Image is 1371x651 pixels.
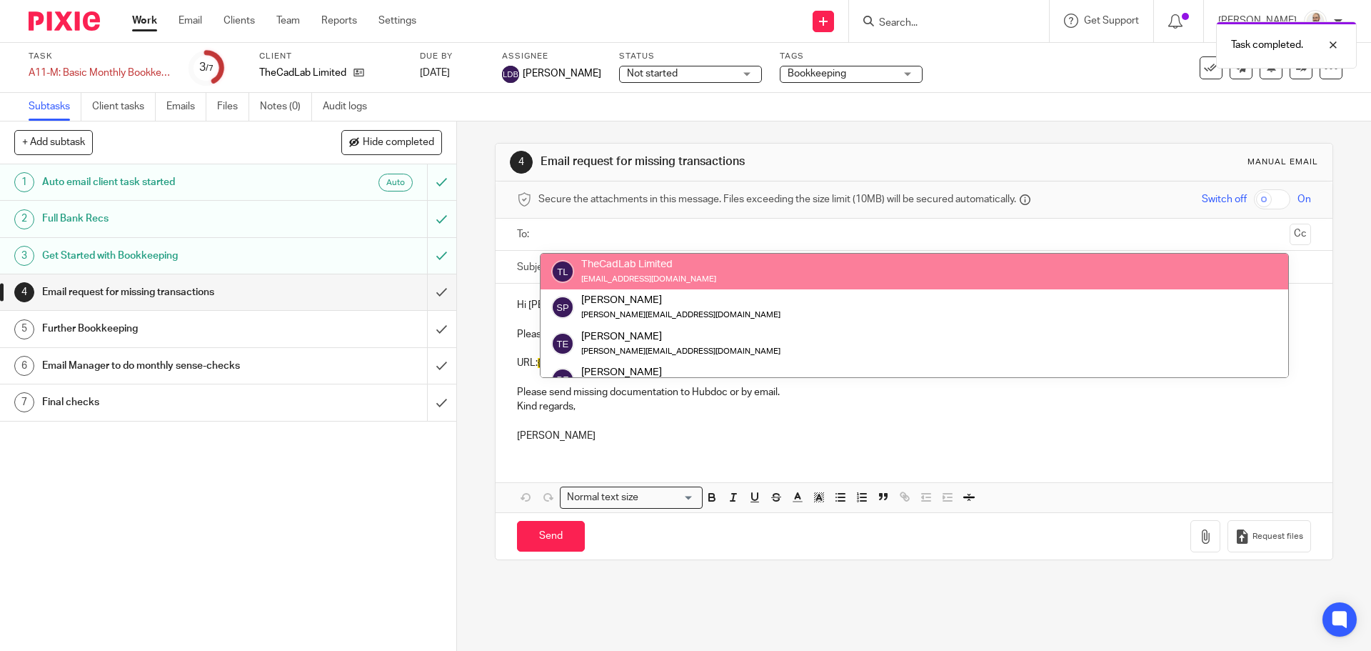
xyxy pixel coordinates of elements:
a: Reports [321,14,357,28]
div: [PERSON_NAME] [581,293,780,307]
div: [PERSON_NAME] [581,329,780,343]
small: [PERSON_NAME][EMAIL_ADDRESS][DOMAIN_NAME] [581,347,780,355]
img: svg%3E [551,368,574,391]
h1: Email request for missing transactions [42,282,289,303]
span: Switch off [1202,192,1247,207]
label: Assignee [502,51,601,62]
label: To: [517,227,533,242]
h1: Final checks [42,392,289,413]
p: Kind regards, [517,399,1310,414]
img: svg%3E [551,296,574,319]
div: TheCadLab Limited [581,257,716,272]
p: TheCadLab Limited [259,66,346,80]
img: svg%3E [551,332,574,355]
p: Task completed. [1231,38,1303,52]
span: Hide completed [363,137,434,149]
img: svg%3E [502,66,519,83]
a: Client tasks [92,93,156,121]
div: Manual email [1247,156,1318,168]
div: Search for option [560,487,703,509]
label: Status [619,51,762,62]
div: 7 [14,392,34,412]
div: 4 [510,151,533,174]
h1: Full Bank Recs [42,208,289,229]
label: Due by [420,51,484,62]
a: Email [179,14,202,28]
input: Send [517,521,585,552]
span: Bookkeeping [788,69,846,79]
img: svg%3E [551,260,574,283]
a: Work [132,14,157,28]
div: [PERSON_NAME] [581,365,780,379]
button: Cc [1290,224,1311,245]
p: URL: [517,356,1310,370]
span: {Enter Google Spreadsheet URL here} [538,358,705,368]
span: Secure the attachments in this message. Files exceeding the size limit (10MB) will be secured aut... [538,192,1016,207]
div: Auto [378,174,413,192]
h1: Further Bookkeeping [42,318,289,339]
a: Audit logs [323,93,378,121]
label: Subject: [517,260,554,274]
button: Request files [1227,520,1310,552]
h1: Email Manager to do monthly sense-checks [42,355,289,377]
div: 2 [14,209,34,229]
span: Request files [1252,531,1303,542]
button: Hide completed [341,130,442,154]
label: Task [29,51,171,62]
div: 3 [14,246,34,266]
label: Client [259,51,402,62]
a: Emails [166,93,206,121]
a: Settings [378,14,416,28]
span: On [1297,192,1311,207]
div: 6 [14,356,34,376]
span: [PERSON_NAME] [523,66,601,81]
span: Normal text size [563,490,641,505]
a: Notes (0) [260,93,312,121]
div: A11-M: Basic Monthly Bookkeeping [29,66,171,80]
img: Mark%20LI%20profiler.png [1304,10,1327,33]
p: [PERSON_NAME] [517,414,1310,443]
p: Please follow the URL to our Reconciliation Report, which details missing documentation that we r... [517,312,1310,342]
h1: Auto email client task started [42,172,289,193]
p: Hi [PERSON_NAME] [517,298,1310,312]
span: Not started [627,69,678,79]
small: /7 [206,64,214,72]
div: 3 [199,59,214,76]
h1: Email request for missing transactions [541,154,945,169]
p: Please send missing documentation to Hubdoc or by email. [517,385,1310,399]
small: [EMAIL_ADDRESS][DOMAIN_NAME] [581,275,716,283]
a: Team [276,14,300,28]
img: Pixie [29,11,100,31]
button: + Add subtask [14,130,93,154]
a: Files [217,93,249,121]
span: [DATE] [420,68,450,78]
a: Subtasks [29,93,81,121]
a: Clients [224,14,255,28]
div: 1 [14,172,34,192]
div: 4 [14,282,34,302]
h1: Get Started with Bookkeeping [42,245,289,267]
small: [PERSON_NAME][EMAIL_ADDRESS][DOMAIN_NAME] [581,311,780,319]
input: Search for option [643,490,694,505]
div: 5 [14,319,34,339]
